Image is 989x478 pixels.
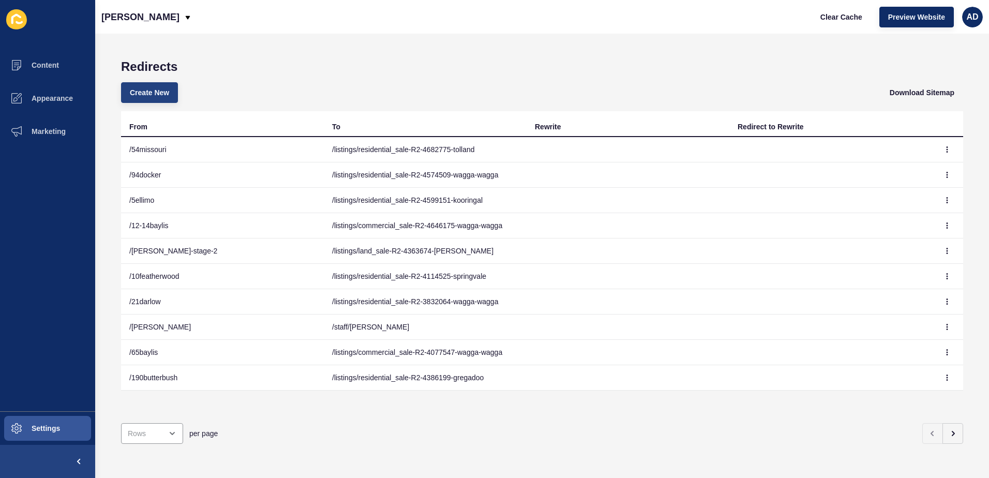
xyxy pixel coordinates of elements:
td: /94docker [121,162,324,188]
span: AD [966,12,978,22]
td: /[PERSON_NAME]-stage-2 [121,238,324,264]
td: /10featherwood [121,264,324,289]
td: /listings/residential_sale-R2-4599151-kooringal [324,188,527,213]
td: /listings/commercial_sale-R2-4077547-wagga-wagga [324,340,527,365]
button: Preview Website [879,7,954,27]
span: Download Sitemap [890,87,954,98]
td: /listings/residential_sale-R2-4682775-tolland [324,137,527,162]
button: Download Sitemap [881,82,963,103]
td: /listings/residential_sale-R2-3832064-wagga-wagga [324,289,527,315]
td: /listings/residential_sale-R2-4574509-wagga-wagga [324,162,527,188]
div: To [332,122,340,132]
td: /listings/residential_sale-R2-4386199-gregadoo [324,365,527,391]
td: /listings/land_sale-R2-4363674-[PERSON_NAME] [324,238,527,264]
td: /65baylis [121,340,324,365]
button: Clear Cache [812,7,871,27]
td: /190butterbush [121,365,324,391]
button: Create New [121,82,178,103]
td: /5ellimo [121,188,324,213]
td: /12-14baylis [121,213,324,238]
span: Preview Website [888,12,945,22]
td: /listings/residential_sale-R2-4114525-springvale [324,264,527,289]
div: Rewrite [535,122,561,132]
span: Clear Cache [820,12,862,22]
span: per page [189,428,218,439]
h1: Redirects [121,59,963,74]
td: /staff/[PERSON_NAME] [324,315,527,340]
td: /listings/commercial_sale-R2-4646175-wagga-wagga [324,213,527,238]
div: From [129,122,147,132]
p: [PERSON_NAME] [101,4,179,30]
td: /54missouri [121,137,324,162]
div: Redirect to Rewrite [738,122,804,132]
span: Create New [130,87,169,98]
td: /[PERSON_NAME] [121,315,324,340]
div: open menu [121,423,183,444]
td: /21darlow [121,289,324,315]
